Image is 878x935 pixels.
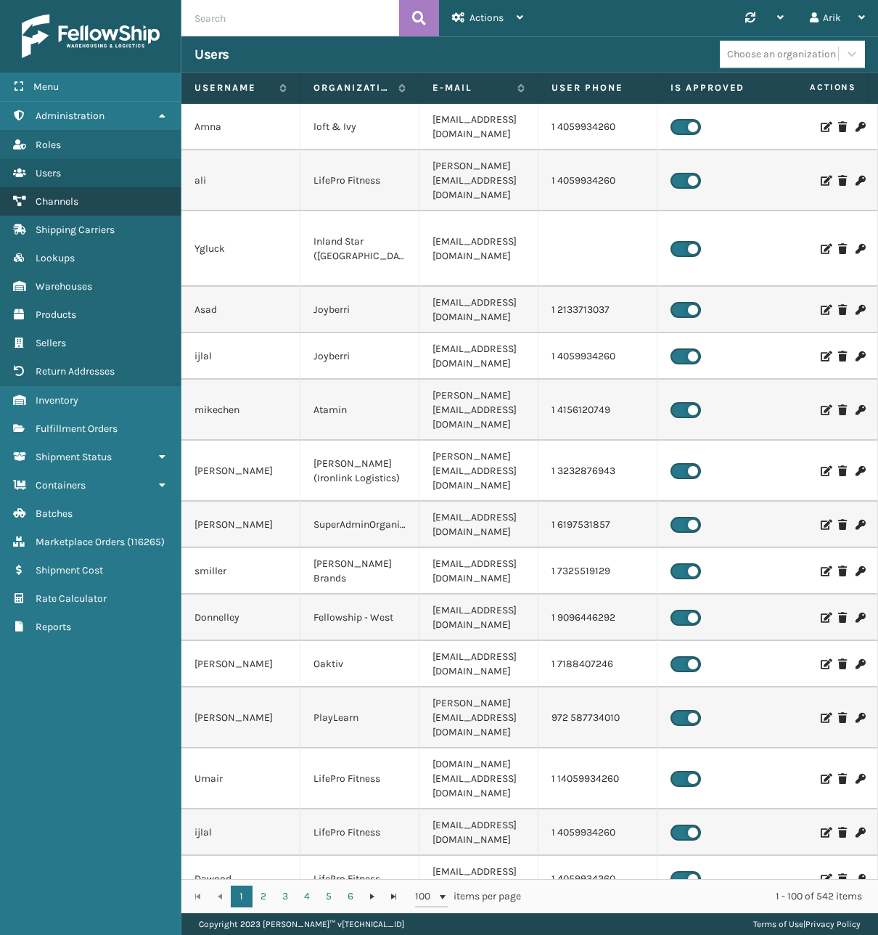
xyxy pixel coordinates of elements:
img: logo [22,15,160,58]
td: Dawood [181,856,300,902]
td: [PERSON_NAME][EMAIL_ADDRESS][DOMAIN_NAME] [419,380,538,441]
td: mikechen [181,380,300,441]
td: Inland Star ([GEOGRAPHIC_DATA]) [300,211,419,287]
td: LifePro Fitness [300,150,419,211]
span: Shipment Status [36,451,112,463]
span: Users [36,167,61,179]
td: Joyberri [300,287,419,333]
i: Delete [838,244,847,254]
td: [PERSON_NAME][EMAIL_ADDRESS][DOMAIN_NAME] [419,687,538,748]
td: [PERSON_NAME] [181,641,300,687]
td: [EMAIL_ADDRESS][DOMAIN_NAME] [419,809,538,856]
i: Delete [838,466,847,476]
span: Warehouses [36,280,92,293]
td: Asad [181,287,300,333]
td: 1 4156120749 [538,380,657,441]
label: Organization [313,81,391,94]
td: Fellowship - West [300,595,419,641]
span: Lookups [36,252,75,264]
span: Shipment Cost [36,564,103,576]
td: Joyberri [300,333,419,380]
span: Products [36,309,76,321]
span: items per page [415,886,521,907]
td: [EMAIL_ADDRESS][DOMAIN_NAME] [419,333,538,380]
td: 1 2133713037 [538,287,657,333]
i: Change Password [856,659,864,669]
td: 1 4059934260 [538,809,657,856]
td: Donnelley [181,595,300,641]
span: Sellers [36,337,66,349]
td: 1 6197531857 [538,502,657,548]
td: ijlal [181,333,300,380]
td: 1 4059934260 [538,104,657,150]
td: LifePro Fitness [300,856,419,902]
h3: Users [194,46,229,63]
i: Edit [821,713,829,723]
i: Edit [821,176,829,186]
i: Delete [838,122,847,132]
i: Change Password [856,828,864,838]
a: Privacy Policy [805,919,861,929]
i: Change Password [856,713,864,723]
span: Menu [33,81,59,93]
i: Edit [821,405,829,415]
td: 1 4059934260 [538,333,657,380]
td: [PERSON_NAME] Brands [300,548,419,595]
td: [PERSON_NAME] [181,441,300,502]
td: 1 3232876943 [538,441,657,502]
i: Change Password [856,351,864,362]
a: 1 [231,886,253,907]
td: [EMAIL_ADDRESS][DOMAIN_NAME] [419,104,538,150]
i: Delete [838,659,847,669]
i: Edit [821,351,829,362]
a: 5 [318,886,340,907]
span: Reports [36,621,71,633]
i: Edit [821,466,829,476]
label: Username [194,81,272,94]
td: [EMAIL_ADDRESS][DOMAIN_NAME] [419,502,538,548]
span: Return Addresses [36,365,115,377]
label: E-mail [432,81,510,94]
i: Delete [838,520,847,530]
i: Change Password [856,466,864,476]
td: Atamin [300,380,419,441]
i: Edit [821,566,829,576]
i: Change Password [856,774,864,784]
i: Edit [821,828,829,838]
i: Delete [838,405,847,415]
div: | [753,913,861,935]
td: loft & Ivy [300,104,419,150]
td: 1 9096446292 [538,595,657,641]
i: Delete [838,828,847,838]
i: Delete [838,176,847,186]
td: [PERSON_NAME] (Ironlink Logistics) [300,441,419,502]
i: Edit [821,122,829,132]
span: Roles [36,139,61,151]
i: Edit [821,659,829,669]
i: Change Password [856,244,864,254]
i: Edit [821,305,829,315]
span: Actions [764,75,865,99]
span: Marketplace Orders [36,536,125,548]
td: [EMAIL_ADDRESS][DOMAIN_NAME] [419,595,538,641]
span: Go to the last page [388,891,400,902]
span: ( 116265 ) [127,536,165,548]
span: Actions [469,12,504,24]
td: [PERSON_NAME][EMAIL_ADDRESS][DOMAIN_NAME] [419,441,538,502]
i: Delete [838,351,847,362]
i: Edit [821,520,829,530]
span: Containers [36,479,86,491]
i: Delete [838,774,847,784]
td: ijlal [181,809,300,856]
td: [EMAIL_ADDRESS][DOMAIN_NAME] [419,287,538,333]
i: Delete [838,713,847,723]
i: Edit [821,874,829,884]
i: Change Password [856,874,864,884]
span: 100 [415,889,437,904]
a: 3 [274,886,296,907]
td: 1 7325519129 [538,548,657,595]
i: Change Password [856,520,864,530]
span: Batches [36,507,73,520]
label: User phone [551,81,644,94]
td: Amna [181,104,300,150]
